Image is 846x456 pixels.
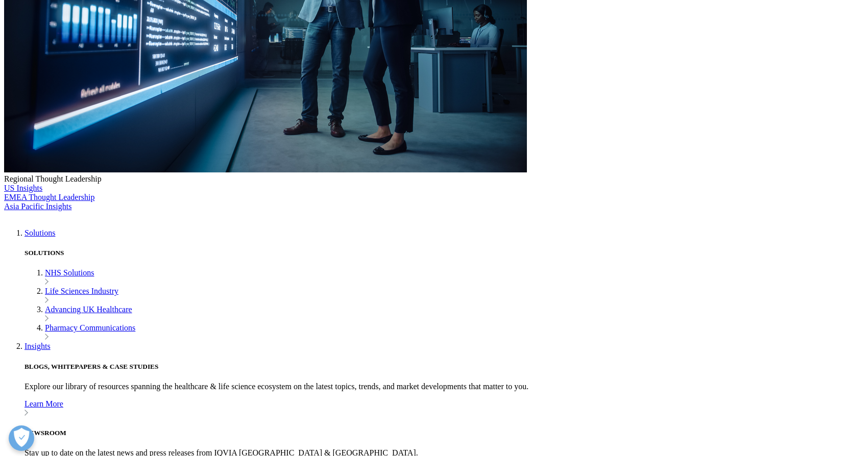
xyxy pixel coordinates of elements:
a: Learn More [25,399,842,418]
a: Asia Pacific Insights [4,202,71,211]
a: EMEA Thought Leadership [4,193,94,201]
a: Pharmacy Communications [45,323,135,332]
a: Insights [25,342,51,350]
a: US Insights [4,184,42,192]
p: Explore our library of resources spanning the healthcare & life science ecosystem on the latest t... [25,382,842,391]
a: Advancing UK Healthcare [45,305,132,314]
button: Otwórz Preferencje [9,425,34,451]
div: Regional Thought Leadership [4,174,842,184]
h5: SOLUTIONS [25,249,842,257]
a: Life Sciences Industry [45,287,118,295]
h5: NEWSROOM [25,429,842,437]
h5: BLOGS, WHITEPAPERS & CASE STUDIES [25,363,842,371]
a: NHS Solutions [45,268,94,277]
a: Solutions [25,229,55,237]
